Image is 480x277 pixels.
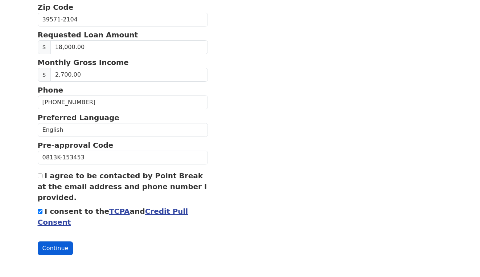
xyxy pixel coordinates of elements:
label: I consent to the and [38,207,188,227]
input: Pre-approval Code [38,151,208,164]
strong: Phone [38,86,63,94]
p: Monthly Gross Income [38,57,208,68]
span: $ [38,40,51,54]
button: Continue [38,241,73,255]
input: Monthly Gross Income [50,68,208,82]
strong: Zip Code [38,3,74,12]
input: Zip Code [38,13,208,27]
span: $ [38,68,51,82]
input: Phone [38,95,208,109]
a: TCPA [109,207,130,216]
strong: Pre-approval Code [38,141,114,150]
label: I agree to be contacted by Point Break at the email address and phone number I provided. [38,171,207,202]
input: Requested Loan Amount [50,40,208,54]
strong: Requested Loan Amount [38,30,138,39]
strong: Preferred Language [38,113,119,122]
